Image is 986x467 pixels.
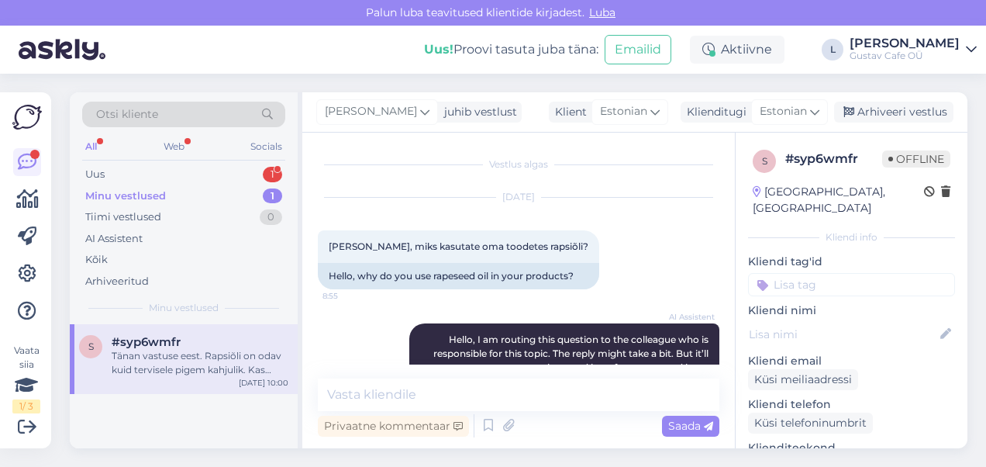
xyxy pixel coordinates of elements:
div: [PERSON_NAME] [850,37,960,50]
p: Klienditeekond [748,440,955,456]
div: Proovi tasuta juba täna: [424,40,598,59]
span: Estonian [600,103,647,120]
span: [PERSON_NAME], miks kasutate oma toodetes rapsiõli? [329,240,588,252]
div: Küsi meiliaadressi [748,369,858,390]
span: Hello, I am routing this question to the colleague who is responsible for this topic. The reply m... [433,334,711,373]
div: L [822,39,843,61]
div: Hello, why do you use rapeseed oil in your products? [318,263,599,289]
input: Lisa tag [748,273,955,296]
div: 1 / 3 [12,400,40,413]
span: Offline [882,150,950,168]
div: [GEOGRAPHIC_DATA], [GEOGRAPHIC_DATA] [753,184,924,216]
span: Estonian [760,103,807,120]
button: Emailid [605,35,671,64]
div: Gustav Cafe OÜ [850,50,960,62]
div: Kõik [85,252,108,268]
span: Saada [668,419,713,433]
div: Arhiveeri vestlus [834,102,953,123]
span: 8:55 [322,290,381,302]
div: 0 [260,209,282,225]
div: juhib vestlust [438,104,517,120]
div: Uus [85,167,105,182]
img: Askly Logo [12,105,42,130]
div: Küsi telefoninumbrit [748,413,873,434]
a: [PERSON_NAME]Gustav Cafe OÜ [850,37,977,62]
div: [DATE] 10:00 [239,377,288,389]
span: #syp6wmfr [112,335,181,349]
p: Kliendi nimi [748,303,955,319]
div: Minu vestlused [85,189,166,204]
div: Arhiveeritud [85,274,149,289]
div: Klient [549,104,587,120]
div: Tänan vastuse eest. Rapsiõli on odav kuid tervisele pigem kahjulik. Kas valmistate [PERSON_NAME] ... [112,349,288,377]
div: Klienditugi [681,104,746,120]
span: s [762,155,767,167]
div: AI Assistent [85,231,143,247]
div: All [82,137,100,157]
div: Tiimi vestlused [85,209,161,225]
div: Web [160,137,188,157]
span: Luba [584,5,620,19]
p: Kliendi telefon [748,396,955,413]
input: Lisa nimi [749,326,937,343]
div: Aktiivne [690,36,784,64]
div: # syp6wmfr [785,150,882,168]
span: [PERSON_NAME] [325,103,417,120]
span: Minu vestlused [149,301,219,315]
div: 1 [263,189,282,204]
p: Kliendi tag'id [748,254,955,270]
div: [DATE] [318,190,719,204]
p: Kliendi email [748,353,955,369]
div: 1 [263,167,282,182]
div: Kliendi info [748,230,955,244]
div: Socials [247,137,285,157]
span: s [88,341,94,352]
span: Otsi kliente [96,106,158,123]
div: Privaatne kommentaar [318,416,469,437]
b: Uus! [424,42,453,57]
span: AI Assistent [657,311,715,323]
div: Vaata siia [12,344,40,413]
div: Vestlus algas [318,157,719,171]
